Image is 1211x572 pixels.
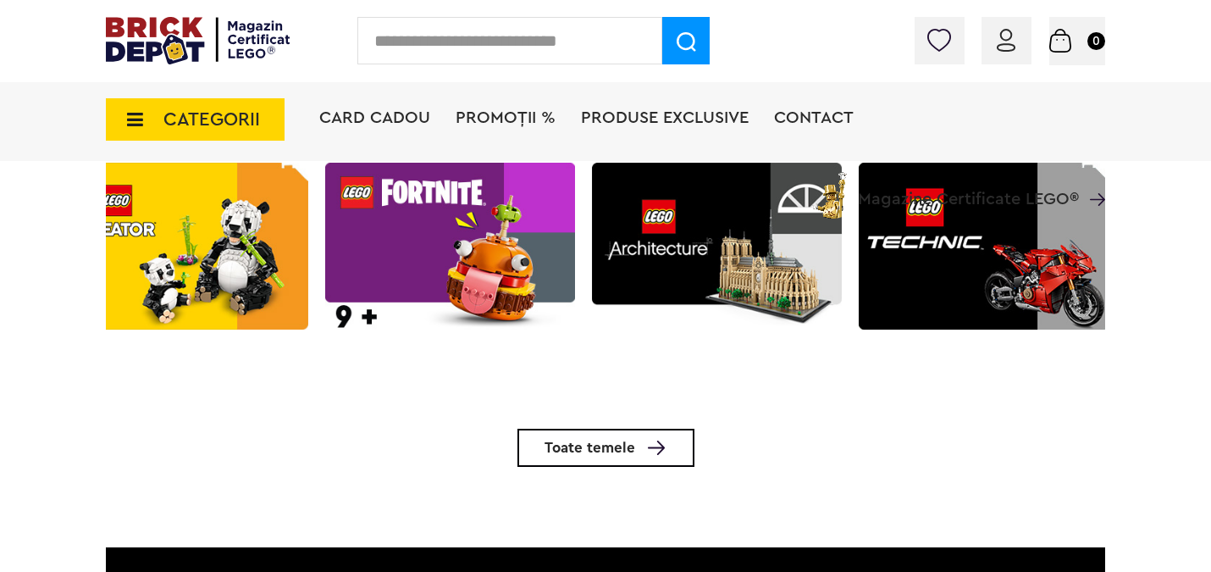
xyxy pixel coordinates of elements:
a: Magazine Certificate LEGO® [1079,169,1105,186]
img: LEGO Creator [58,140,308,353]
img: LEGO Fortnite [325,140,575,353]
small: 0 [1087,32,1105,50]
a: Produse exclusive [581,109,749,126]
span: CATEGORII [163,110,260,129]
a: Card Cadou [319,109,430,126]
img: LEGO Technic [859,140,1109,353]
img: LEGO Architecture [592,140,842,353]
img: Toate temele [648,441,665,455]
a: Toate temele [517,429,694,467]
span: Toate temele [545,441,635,455]
span: Magazine Certificate LEGO® [858,169,1079,208]
a: PROMOȚII % [456,109,556,126]
a: Contact [774,109,854,126]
